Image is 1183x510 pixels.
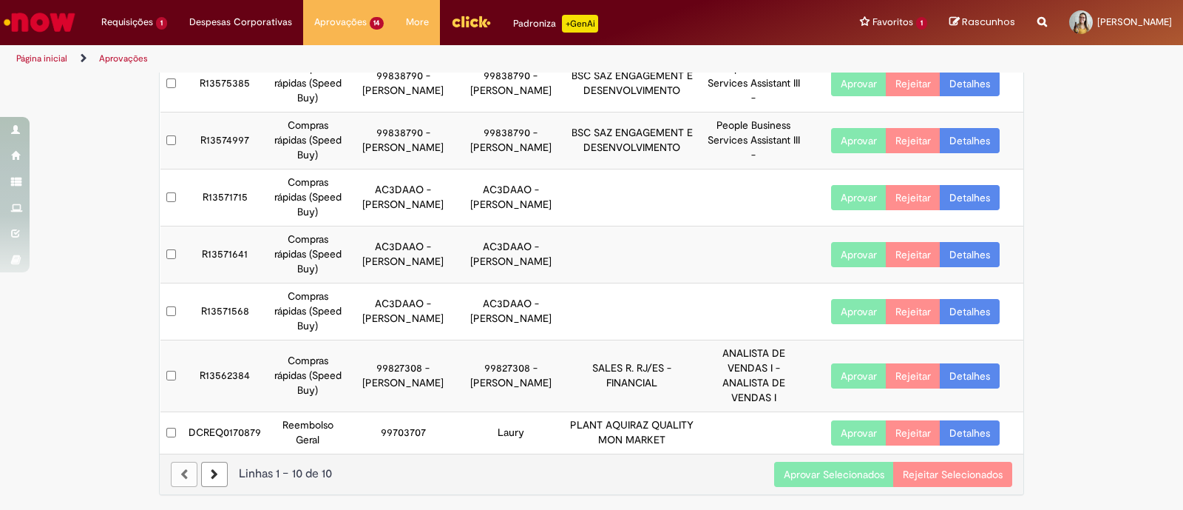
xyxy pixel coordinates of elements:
[183,283,267,340] td: R13571568
[314,15,367,30] span: Aprovações
[1,7,78,37] img: ServiceNow
[156,17,167,30] span: 1
[774,462,894,487] button: Aprovar Selecionados
[267,340,348,412] td: Compras rápidas (Speed Buy)
[267,170,348,227] td: Compras rápidas (Speed Buy)
[886,71,940,96] button: Rejeitar
[99,53,148,64] a: Aprovações
[831,299,887,324] button: Aprovar
[831,420,887,446] button: Aprovar
[267,227,348,283] td: Compras rápidas (Speed Buy)
[831,71,887,96] button: Aprovar
[348,113,458,170] td: 99838790 - [PERSON_NAME]
[183,227,267,283] td: R13571641
[831,128,887,153] button: Aprovar
[458,56,564,113] td: 99838790 - [PERSON_NAME]
[171,466,1012,483] div: Linhas 1 − 10 de 10
[962,15,1015,29] span: Rascunhos
[893,462,1012,487] button: Rejeitar Selecionados
[183,56,267,113] td: R13575385
[189,15,292,30] span: Despesas Corporativas
[183,340,267,412] td: R13562384
[831,185,887,210] button: Aprovar
[348,170,458,227] td: AC3DAAO - [PERSON_NAME]
[564,56,700,113] td: BSC SAZ ENGAGEMENT E DESENVOLVIMENTO
[886,420,940,446] button: Rejeitar
[348,227,458,283] td: AC3DAAO - [PERSON_NAME]
[101,15,153,30] span: Requisições
[267,412,348,454] td: Reembolso Geral
[564,340,700,412] td: SALES R. RJ/ES - FINANCIAL
[886,242,940,267] button: Rejeitar
[940,420,1000,446] a: Detalhes
[940,128,1000,153] a: Detalhes
[458,412,564,454] td: Laury
[940,185,1000,210] a: Detalhes
[183,113,267,170] td: R13574997
[886,299,940,324] button: Rejeitar
[872,15,913,30] span: Favoritos
[831,242,887,267] button: Aprovar
[267,56,348,113] td: Compras rápidas (Speed Buy)
[949,16,1015,30] a: Rascunhos
[370,17,384,30] span: 14
[348,283,458,340] td: AC3DAAO - [PERSON_NAME]
[267,113,348,170] td: Compras rápidas (Speed Buy)
[940,363,1000,389] a: Detalhes
[348,340,458,412] td: 99827308 - [PERSON_NAME]
[348,56,458,113] td: 99838790 - [PERSON_NAME]
[940,242,1000,267] a: Detalhes
[458,170,564,227] td: AC3DAAO - [PERSON_NAME]
[562,15,598,33] p: +GenAi
[267,283,348,340] td: Compras rápidas (Speed Buy)
[886,185,940,210] button: Rejeitar
[458,283,564,340] td: AC3DAAO - [PERSON_NAME]
[916,17,927,30] span: 1
[564,412,700,454] td: PLANT AQUIRAZ QUALITY MON MARKET
[458,227,564,283] td: AC3DAAO - [PERSON_NAME]
[348,412,458,454] td: 99703707
[1097,16,1172,28] span: [PERSON_NAME]
[564,113,700,170] td: BSC SAZ ENGAGEMENT E DESENVOLVIMENTO
[513,15,598,33] div: Padroniza
[11,45,778,73] ul: Trilhas de página
[700,340,808,412] td: ANALISTA DE VENDAS I - ANALISTA DE VENDAS I
[451,10,491,33] img: click_logo_yellow_360x200.png
[940,299,1000,324] a: Detalhes
[406,15,429,30] span: More
[16,53,67,64] a: Página inicial
[700,113,808,170] td: People Business Services Assistant III -
[458,113,564,170] td: 99838790 - [PERSON_NAME]
[183,170,267,227] td: R13571715
[831,363,887,389] button: Aprovar
[886,363,940,389] button: Rejeitar
[183,412,267,454] td: DCREQ0170879
[886,128,940,153] button: Rejeitar
[700,56,808,113] td: People Business Services Assistant III -
[940,71,1000,96] a: Detalhes
[458,340,564,412] td: 99827308 - [PERSON_NAME]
